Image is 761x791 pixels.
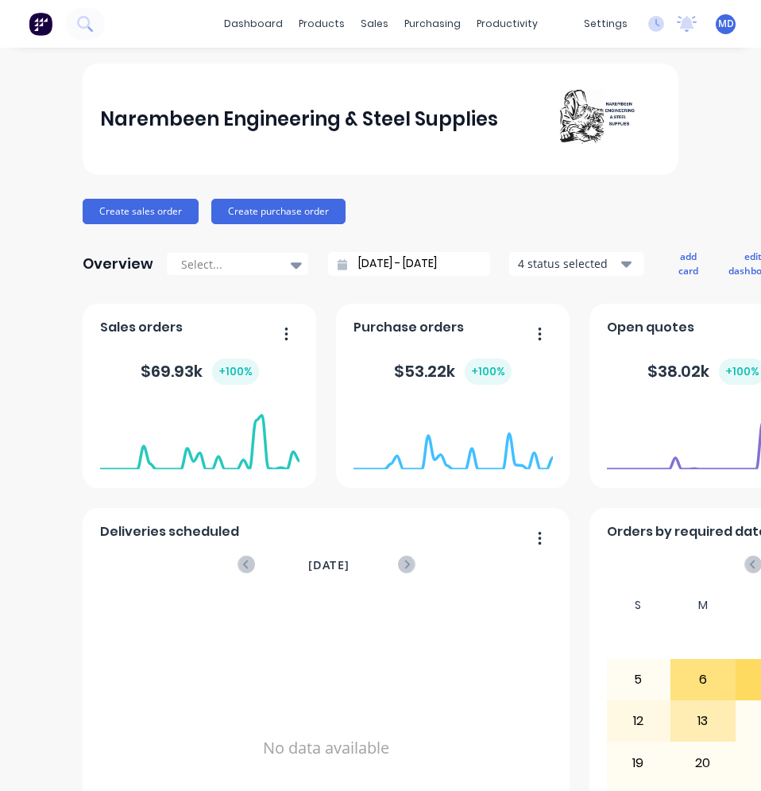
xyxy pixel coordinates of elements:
[216,12,291,36] a: dashboard
[100,318,183,337] span: Sales orders
[607,660,670,700] div: 5
[518,255,618,272] div: 4 status selected
[100,103,498,135] div: Narembeen Engineering & Steel Supplies
[291,12,353,36] div: products
[607,318,694,337] span: Open quotes
[396,12,469,36] div: purchasing
[212,359,259,385] div: + 100 %
[394,359,512,385] div: $ 53.22k
[606,594,671,617] div: S
[670,594,736,617] div: M
[353,12,396,36] div: sales
[718,17,734,31] span: MD
[83,248,153,280] div: Overview
[671,660,735,700] div: 6
[211,199,346,224] button: Create purchase order
[353,318,464,337] span: Purchase orders
[509,252,644,276] button: 4 status selected
[308,556,350,574] span: [DATE]
[607,743,670,782] div: 19
[671,701,735,741] div: 13
[576,12,635,36] div: settings
[550,88,661,151] img: Narembeen Engineering & Steel Supplies
[83,199,199,224] button: Create sales order
[469,12,546,36] div: productivity
[671,743,735,782] div: 20
[465,359,512,385] div: + 100 %
[668,246,709,281] button: add card
[29,12,52,36] img: Factory
[141,359,259,385] div: $ 69.93k
[607,701,670,741] div: 12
